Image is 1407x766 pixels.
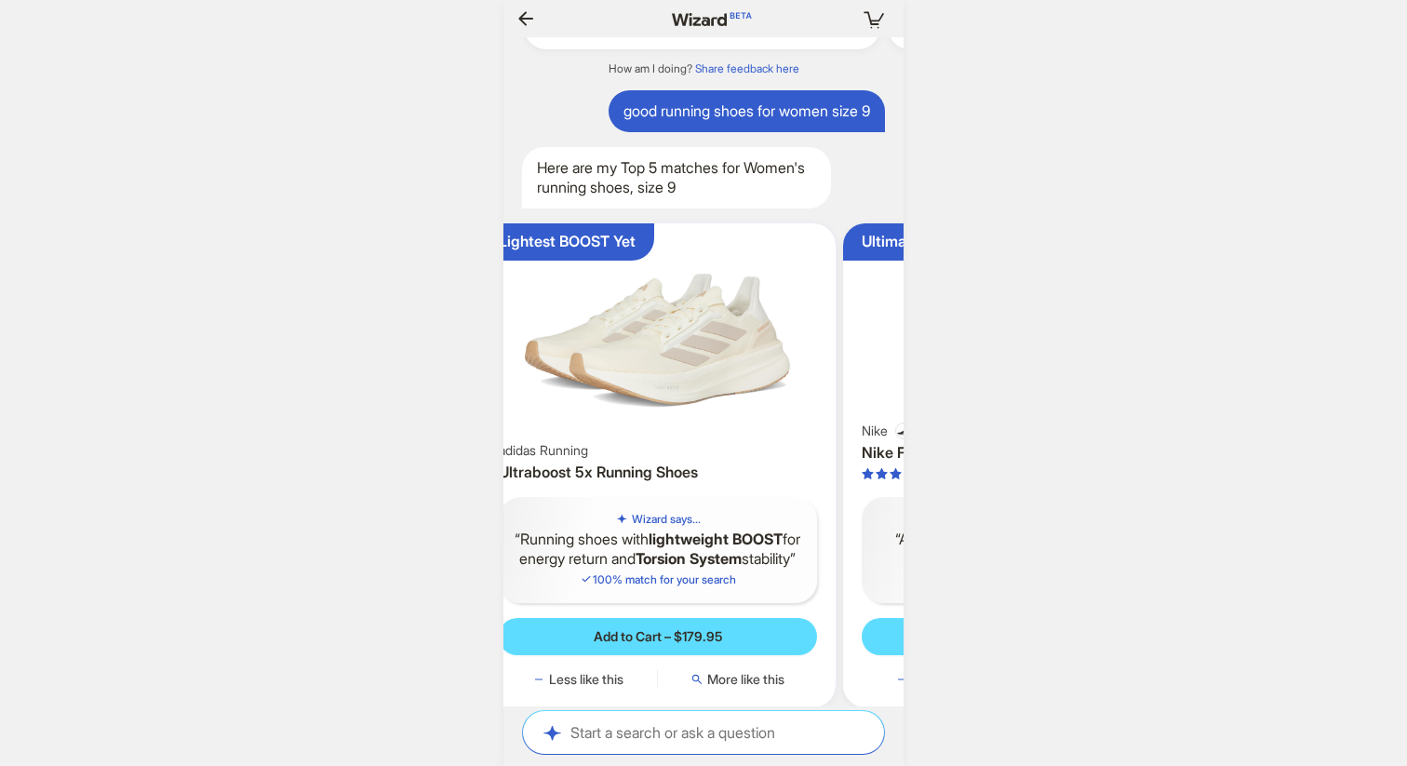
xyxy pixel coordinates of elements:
span: star [890,468,902,480]
span: star [862,468,874,480]
img: Black/White [896,423,911,438]
span: More like this [707,671,784,688]
b: Torsion System [636,549,742,568]
q: Running shoes with for energy return and stability [514,530,803,569]
button: Add to Cart – $179.95 [499,618,818,655]
div: Ultimate Comfort [862,232,982,251]
span: Less like this [549,671,623,688]
span: Add to Cart – $179.95 [594,628,722,645]
div: good running shoes for women size 9 [609,90,885,132]
span: adidas Running [499,442,588,459]
a: Share feedback here [695,61,799,75]
span: star [876,468,888,480]
button: More like this [658,670,817,689]
q: A walking shoe with cushioning. [877,530,1166,569]
div: 4.6 out of 5 stars [862,466,953,482]
button: Less like this [499,670,658,689]
img: Nike Free RN 2018 [851,231,1192,419]
div: How am I doing? [503,61,904,76]
div: Here are my Top 5 matches for Women's running shoes, size 9 [522,147,831,208]
h3: Nike Free RN 2018 [862,443,1181,463]
div: Lightest BOOST Yet [499,232,636,251]
span: Nike [862,423,888,439]
h5: Wizard says... [632,512,701,527]
b: lightweight BOOST [649,530,783,548]
div: Lightest BOOST YetUltraboost 5x Running Shoesadidas RunningUltraboost 5x Running ShoesWizard says... [480,223,837,707]
span: 100 % match for your search [580,572,736,586]
h3: Ultraboost 5x Running Shoes [499,463,818,482]
img: Ultraboost 5x Running Shoes [488,231,829,438]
